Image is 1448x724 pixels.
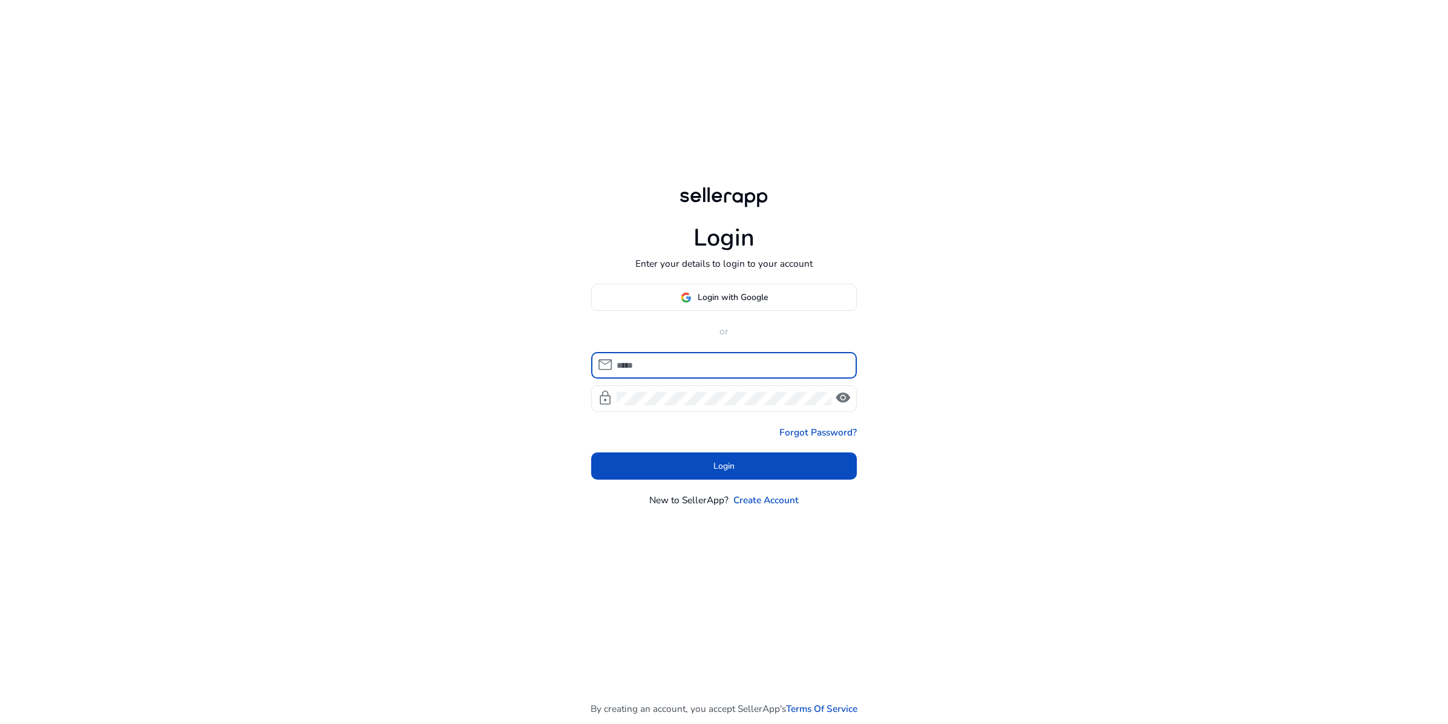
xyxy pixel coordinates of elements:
span: lock [597,390,613,406]
button: Login [591,452,857,480]
img: google-logo.svg [681,292,692,303]
span: mail [597,357,613,373]
a: Forgot Password? [779,425,857,439]
p: New to SellerApp? [649,493,729,507]
span: visibility [835,390,851,406]
h1: Login [693,224,755,253]
a: Terms Of Service [786,702,857,716]
span: Login with Google [698,291,768,304]
a: Create Account [733,493,799,507]
p: or [591,324,857,338]
span: Login [713,460,735,472]
p: Enter your details to login to your account [635,256,813,270]
button: Login with Google [591,284,857,311]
